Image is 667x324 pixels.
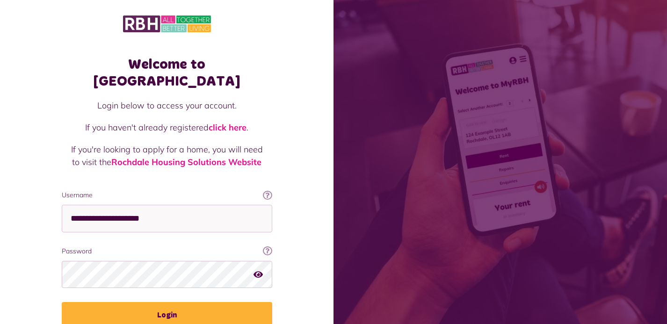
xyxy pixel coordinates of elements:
a: click here [209,122,246,133]
p: If you haven't already registered . [71,121,263,134]
h1: Welcome to [GEOGRAPHIC_DATA] [62,56,272,90]
a: Rochdale Housing Solutions Website [111,157,261,167]
img: MyRBH [123,14,211,34]
label: Password [62,246,272,256]
label: Username [62,190,272,200]
p: If you're looking to apply for a home, you will need to visit the [71,143,263,168]
p: Login below to access your account. [71,99,263,112]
